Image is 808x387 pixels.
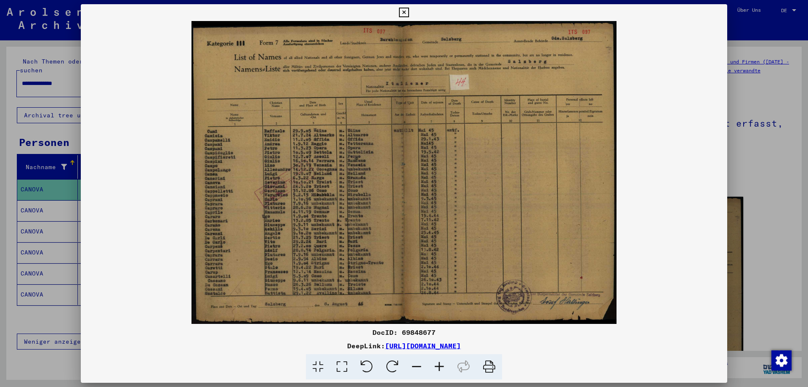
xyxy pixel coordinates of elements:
[771,350,791,370] div: Zustimmung ändern
[81,341,727,351] div: DeepLink:
[81,327,727,337] div: DocID: 69848677
[771,350,792,371] img: Zustimmung ändern
[81,21,727,324] img: 001.jpg
[385,342,461,350] a: [URL][DOMAIN_NAME]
